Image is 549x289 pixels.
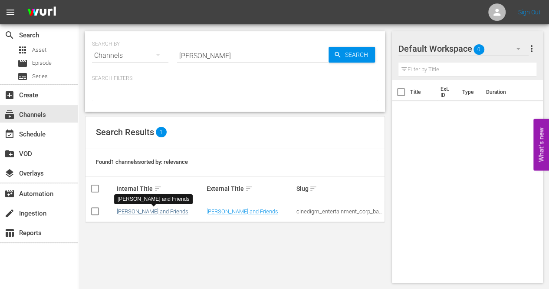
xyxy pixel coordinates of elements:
th: Ext. ID [435,80,457,104]
span: sort [154,185,162,193]
th: Duration [480,80,533,104]
span: Series [32,72,48,81]
span: Search Results [96,127,154,137]
span: sort [309,185,317,193]
div: Channels [92,43,168,68]
button: Open Feedback Widget [533,119,549,170]
span: sort [245,185,253,193]
img: ans4CAIJ8jUAAAAAAAAAAAAAAAAAAAAAAAAgQb4GAAAAAAAAAAAAAAAAAAAAAAAAJMjXAAAAAAAAAAAAAAAAAAAAAAAAgAT5G... [21,2,62,23]
span: Overlays [4,168,15,179]
span: Ingestion [4,208,15,219]
div: [PERSON_NAME] and Friends [118,196,189,203]
span: Search [342,47,375,63]
span: Episode [17,58,28,69]
span: more_vert [526,43,536,54]
div: External Title [207,183,294,194]
span: Schedule [4,129,15,140]
p: Search Filters: [92,75,378,82]
span: Create [4,90,15,100]
span: Automation [4,189,15,199]
span: Reports [4,228,15,238]
a: [PERSON_NAME] and Friends [207,208,278,215]
button: Search [329,47,375,63]
span: Episode [32,59,52,67]
div: cinedigm_entertainment_corp_barneyandfriends_1 [296,208,383,215]
th: Title [410,80,435,104]
span: 0 [473,40,484,59]
span: Channels [4,110,15,120]
span: menu [5,7,16,17]
span: Asset [32,46,46,54]
button: more_vert [526,38,536,59]
span: 1 [156,127,167,137]
span: Search [4,30,15,40]
div: Default Workspace [398,37,529,61]
th: Type [457,80,480,104]
span: Series [17,71,28,82]
a: [PERSON_NAME] and Friends [117,208,188,215]
span: Found 1 channels sorted by: relevance [96,159,188,165]
div: Internal Title [117,183,204,194]
span: Asset [17,45,28,55]
span: VOD [4,149,15,159]
div: Slug [296,183,383,194]
a: Sign Out [518,9,541,16]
